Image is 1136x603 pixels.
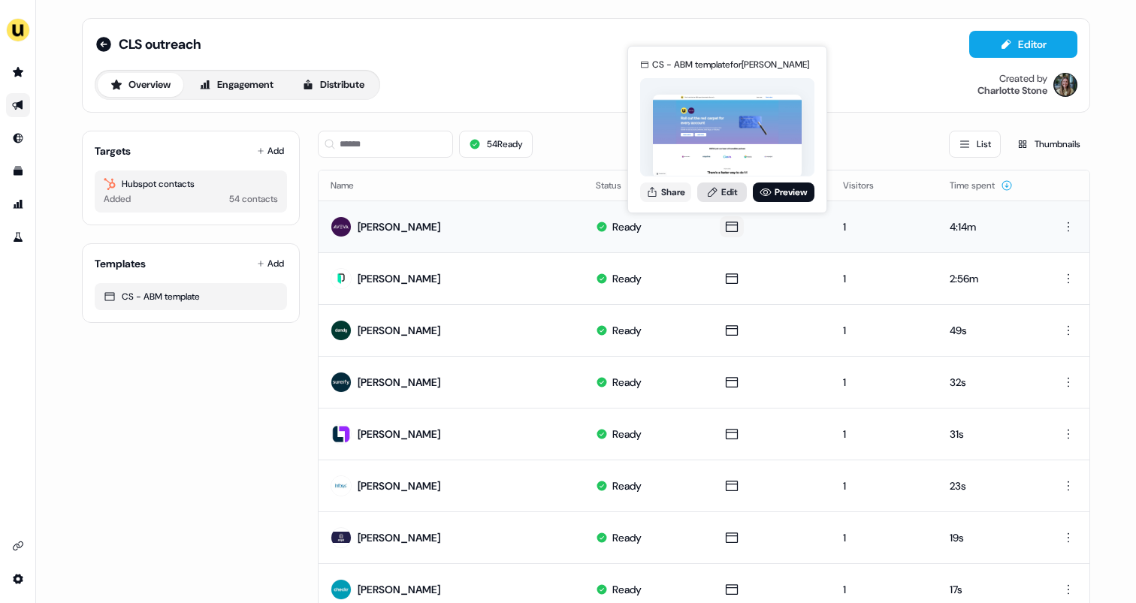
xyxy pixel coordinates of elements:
div: [PERSON_NAME] [358,427,440,442]
img: asset preview [653,95,802,178]
div: Ready [612,219,642,234]
div: 1 [843,582,925,597]
div: 31s [950,427,1028,442]
a: Go to integrations [6,567,30,591]
div: CS - ABM template [104,289,278,304]
div: 54 contacts [229,191,278,207]
div: [PERSON_NAME] [358,478,440,493]
div: Ready [612,375,642,390]
button: 54Ready [459,131,533,158]
a: Go to experiments [6,225,30,249]
div: Created by [999,73,1047,85]
div: 4:14m [950,219,1028,234]
div: 1 [843,323,925,338]
a: Preview [753,182,814,202]
div: 49s [950,323,1028,338]
div: Targets [95,143,131,158]
div: Ready [612,427,642,442]
div: Hubspot contacts [104,176,278,191]
div: Charlotte Stone [977,85,1047,97]
button: Share [640,182,691,202]
div: [PERSON_NAME] [358,271,440,286]
div: 2:56m [950,271,1028,286]
button: Add [254,140,287,161]
div: [PERSON_NAME] [358,323,440,338]
div: 1 [843,271,925,286]
div: Added [104,191,131,207]
button: Visitors [843,172,892,199]
div: 17s [950,582,1028,597]
a: Go to prospects [6,60,30,84]
div: [PERSON_NAME] [358,582,440,597]
div: 19s [950,530,1028,545]
div: 1 [843,427,925,442]
button: Engagement [186,73,286,97]
button: Overview [98,73,183,97]
div: 1 [843,375,925,390]
a: Go to templates [6,159,30,183]
button: List [949,131,1001,158]
div: 1 [843,530,925,545]
a: Go to attribution [6,192,30,216]
button: Time spent [950,172,1013,199]
div: Ready [612,478,642,493]
button: Thumbnails [1007,131,1090,158]
img: Charlotte [1053,73,1077,97]
div: [PERSON_NAME] [358,530,440,545]
div: 32s [950,375,1028,390]
div: Ready [612,530,642,545]
div: Templates [95,256,146,271]
button: Add [254,253,287,274]
div: 1 [843,478,925,493]
div: [PERSON_NAME] [358,375,440,390]
div: 23s [950,478,1028,493]
div: [PERSON_NAME] [358,219,440,234]
div: CS - ABM template for [PERSON_NAME] [652,57,809,72]
button: Editor [969,31,1077,58]
button: Distribute [289,73,377,97]
div: 1 [843,219,925,234]
a: Editor [969,38,1077,54]
a: Edit [697,182,747,202]
div: Ready [612,582,642,597]
a: Go to outbound experience [6,93,30,117]
button: Status [596,172,639,199]
div: Ready [612,323,642,338]
div: Ready [612,271,642,286]
span: CLS outreach [119,35,201,53]
button: Name [331,172,372,199]
a: Go to Inbound [6,126,30,150]
a: Go to integrations [6,534,30,558]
